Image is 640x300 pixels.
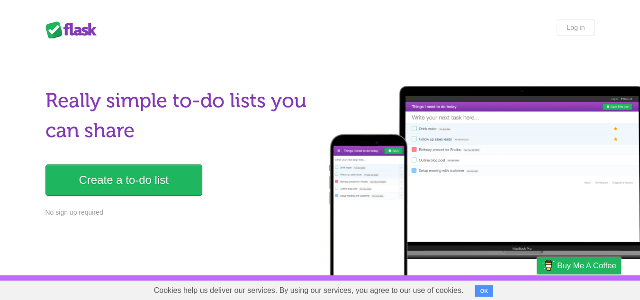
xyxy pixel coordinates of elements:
[537,257,621,274] a: Buy me a coffee
[475,285,494,297] button: OK
[45,21,102,38] div: Flask Lists
[542,257,555,273] img: Buy me a coffee
[45,164,202,196] a: Create a to-do list
[45,208,315,218] p: No sign up required
[144,281,473,300] span: Cookies help us deliver our services. By using our services, you agree to our use of cookies.
[45,86,315,145] h1: Really simple to-do lists you can share
[557,257,616,274] span: Buy me a coffee
[557,19,595,36] a: Log in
